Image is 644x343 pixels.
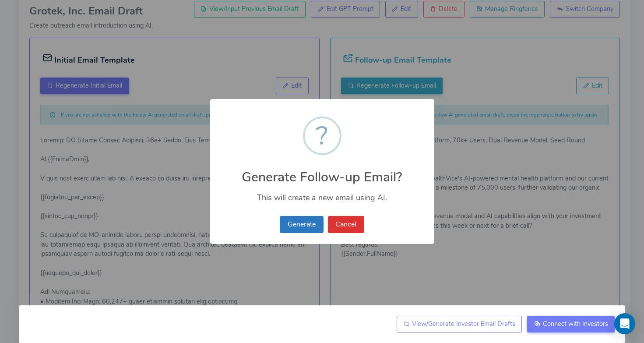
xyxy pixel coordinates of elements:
div: Open Intercom Messenger [614,313,635,334]
div: ? [316,118,328,153]
span: View/Generate Investor Email Drafts [412,319,515,328]
span: Connect with Investors [543,319,608,328]
button: Cancel [328,216,364,233]
div: This will create a new email using AI. [210,184,434,205]
button: Generate [280,216,323,233]
h2: Generate Follow-up Email? [210,159,434,184]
